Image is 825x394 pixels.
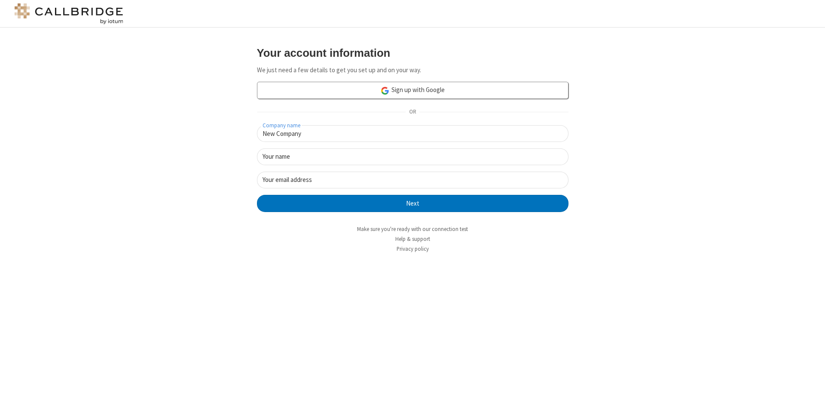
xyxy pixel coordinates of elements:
a: Help & support [395,235,430,243]
span: OR [406,106,419,118]
p: We just need a few details to get you set up and on your way. [257,65,568,75]
input: Your name [257,148,568,165]
a: Make sure you're ready with our connection test [357,225,468,233]
img: google-icon.png [380,86,390,95]
img: logo@2x.png [13,3,125,24]
a: Sign up with Google [257,82,568,99]
button: Next [257,195,568,212]
input: Your email address [257,172,568,188]
a: Privacy policy [397,245,429,252]
h3: Your account information [257,47,568,59]
input: Company name [257,125,568,142]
